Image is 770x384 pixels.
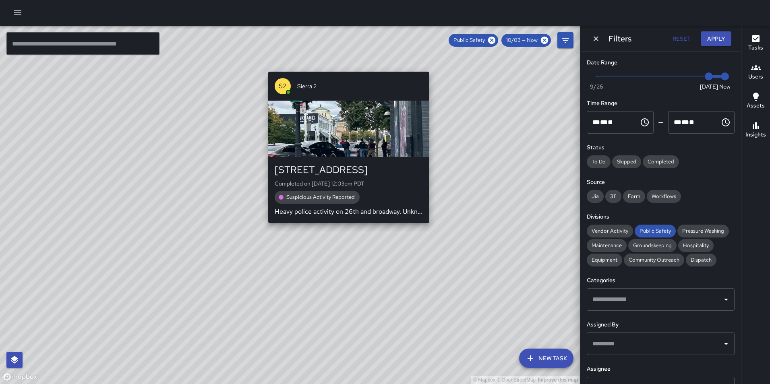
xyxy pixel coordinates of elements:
[748,43,763,52] h6: Tasks
[612,158,641,166] span: Skipped
[587,143,735,152] h6: Status
[608,119,613,125] span: Meridiem
[587,242,627,250] span: Maintenance
[674,119,681,125] span: Hours
[741,58,770,87] button: Users
[624,254,684,266] div: Community Outreach
[747,101,765,110] h6: Assets
[719,83,731,91] span: Now
[643,155,679,168] div: Completed
[628,239,677,252] div: Groundskeeping
[587,320,735,329] h6: Assigned By
[623,190,645,203] div: Form
[635,225,676,237] div: Public Safety
[519,349,573,368] button: New Task
[587,365,735,374] h6: Assignee
[592,119,600,125] span: Hours
[741,116,770,145] button: Insights
[635,227,676,235] span: Public Safety
[623,192,645,200] span: Form
[741,29,770,58] button: Tasks
[587,227,633,235] span: Vendor Activity
[669,31,694,46] button: Reset
[587,256,622,264] span: Equipment
[745,130,766,139] h6: Insights
[297,82,423,90] span: Sierra 2
[587,155,611,168] div: To Do
[587,276,735,285] h6: Categories
[557,32,573,48] button: Filters
[637,114,653,130] button: Choose time, selected time is 12:00 AM
[647,190,681,203] div: Workflows
[681,119,689,125] span: Minutes
[605,192,621,200] span: 311
[275,180,423,188] p: Completed on [DATE] 12:03pm PDT
[268,72,429,223] button: S2Sierra 2[STREET_ADDRESS]Completed on [DATE] 12:03pm PDTSuspicious Activity ReportedHeavy police...
[678,239,714,252] div: Hospitality
[275,207,423,217] p: Heavy police activity on 26th and broadway. Unknown circumstances. Military/ CHP / presence as we...
[587,192,604,200] span: Jia
[449,34,498,47] div: Public Safety
[720,294,732,305] button: Open
[279,81,287,91] p: S2
[741,87,770,116] button: Assets
[587,254,622,266] div: Equipment
[587,190,604,203] div: Jia
[689,119,694,125] span: Meridiem
[718,114,734,130] button: Choose time, selected time is 11:59 PM
[677,225,729,237] div: Pressure Washing
[609,32,631,45] h6: Filters
[686,256,716,264] span: Dispatch
[587,239,627,252] div: Maintenance
[605,190,621,203] div: 311
[587,158,611,166] span: To Do
[677,227,729,235] span: Pressure Washing
[501,36,542,44] span: 10/03 — Now
[587,178,735,187] h6: Source
[612,155,641,168] div: Skipped
[748,72,763,81] h6: Users
[449,36,490,44] span: Public Safety
[720,338,732,349] button: Open
[590,83,603,91] span: 9/26
[590,33,602,45] button: Dismiss
[700,83,718,91] span: [DATE]
[587,213,735,221] h6: Divisions
[587,225,633,237] div: Vendor Activity
[628,242,677,250] span: Groundskeeping
[600,119,608,125] span: Minutes
[643,158,679,166] span: Completed
[701,31,731,46] button: Apply
[275,163,423,176] div: [STREET_ADDRESS]
[647,192,681,200] span: Workflows
[501,34,551,47] div: 10/03 — Now
[282,193,360,201] span: Suspicious Activity Reported
[678,242,714,250] span: Hospitality
[624,256,684,264] span: Community Outreach
[587,58,735,67] h6: Date Range
[686,254,716,266] div: Dispatch
[587,99,735,108] h6: Time Range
